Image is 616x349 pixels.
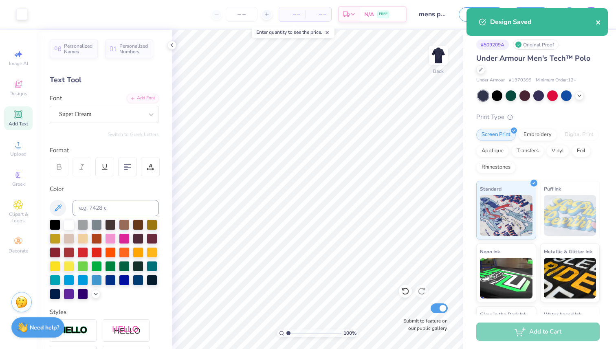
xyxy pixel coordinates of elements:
[50,307,159,317] div: Styles
[544,195,596,236] img: Puff Ink
[50,94,62,103] label: Font
[112,325,141,336] img: Shadow
[9,90,27,97] span: Designs
[310,10,326,19] span: – –
[480,195,532,236] img: Standard
[413,6,453,22] input: Untitled Design
[364,10,374,19] span: N/A
[4,211,33,224] span: Clipart & logos
[476,40,509,50] div: # 509209A
[480,184,502,193] span: Standard
[476,145,509,157] div: Applique
[559,129,599,141] div: Digital Print
[546,145,569,157] div: Vinyl
[252,26,334,38] div: Enter quantity to see the price.
[459,7,505,22] button: Save as
[226,7,257,22] input: – –
[596,17,601,27] button: close
[433,68,444,75] div: Back
[399,317,448,332] label: Submit to feature on our public gallery.
[59,326,88,335] img: Stroke
[518,129,557,141] div: Embroidery
[9,60,28,67] span: Image AI
[284,10,300,19] span: – –
[430,47,447,64] img: Back
[476,161,516,173] div: Rhinestones
[476,112,600,122] div: Print Type
[73,200,159,216] input: e.g. 7428 c
[544,258,596,299] img: Metallic & Glitter Ink
[50,75,159,86] div: Text Tool
[476,53,590,63] span: Under Armour Men's Tech™ Polo
[490,17,596,27] div: Design Saved
[50,146,160,155] div: Format
[476,129,516,141] div: Screen Print
[379,11,387,17] span: FREE
[127,94,159,103] div: Add Font
[513,40,559,50] div: Original Proof
[10,151,26,157] span: Upload
[119,43,148,55] span: Personalized Numbers
[480,310,526,318] span: Glow in the Dark Ink
[9,121,28,127] span: Add Text
[509,77,532,84] span: # 1370399
[108,131,159,138] button: Switch to Greek Letters
[536,77,576,84] span: Minimum Order: 12 +
[30,324,59,331] strong: Need help?
[544,310,581,318] span: Water based Ink
[544,184,561,193] span: Puff Ink
[480,258,532,299] img: Neon Ink
[511,145,544,157] div: Transfers
[572,145,591,157] div: Foil
[480,247,500,256] span: Neon Ink
[476,77,505,84] span: Under Armour
[544,247,592,256] span: Metallic & Glitter Ink
[9,248,28,254] span: Decorate
[343,329,356,337] span: 100 %
[64,43,93,55] span: Personalized Names
[50,184,159,194] div: Color
[12,181,25,187] span: Greek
